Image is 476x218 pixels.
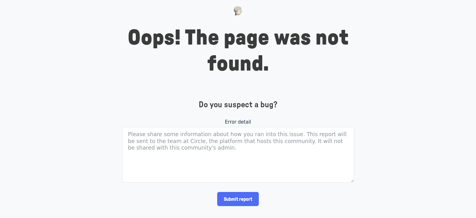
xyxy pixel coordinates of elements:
input: Submit report [217,192,259,206]
h4: Do you suspect a bug? [122,100,354,110]
h1: Oops! The page was not found. [122,25,354,77]
img: Museums as Progress logo [233,6,242,16]
label: Error detail [122,119,354,126]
